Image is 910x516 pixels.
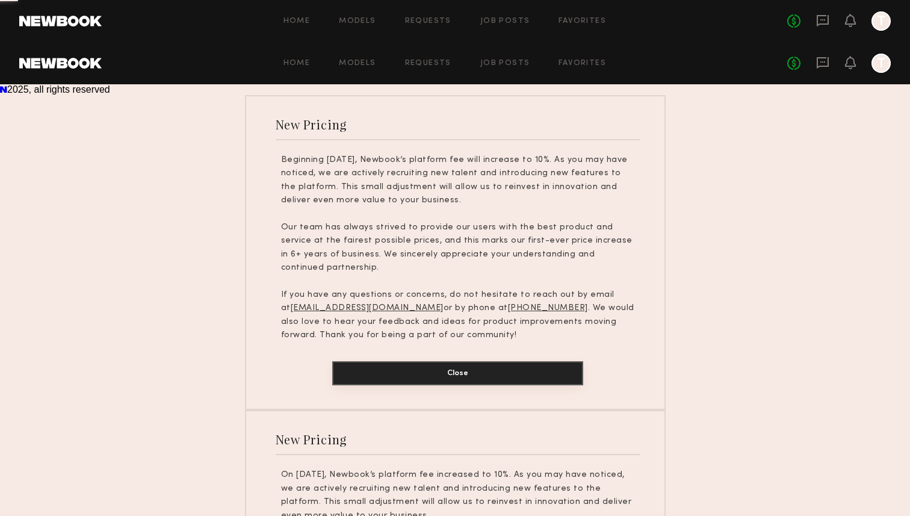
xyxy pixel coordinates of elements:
[276,431,347,447] div: New Pricing
[405,17,451,25] a: Requests
[332,361,583,385] button: Close
[559,60,606,67] a: Favorites
[339,60,376,67] a: Models
[339,17,376,25] a: Models
[559,17,606,25] a: Favorites
[508,304,588,312] u: [PHONE_NUMBER]
[291,304,444,312] u: [EMAIL_ADDRESS][DOMAIN_NAME]
[283,60,311,67] a: Home
[480,60,530,67] a: Job Posts
[480,17,530,25] a: Job Posts
[405,60,451,67] a: Requests
[283,17,311,25] a: Home
[276,116,347,132] div: New Pricing
[281,154,635,208] p: Beginning [DATE], Newbook’s platform fee will increase to 10%. As you may have noticed, we are ac...
[281,221,635,275] p: Our team has always strived to provide our users with the best product and service at the fairest...
[871,11,891,31] a: T
[281,288,635,343] p: If you have any questions or concerns, do not hesitate to reach out by email at or by phone at . ...
[7,84,110,95] span: 2025, all rights reserved
[871,54,891,73] a: T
